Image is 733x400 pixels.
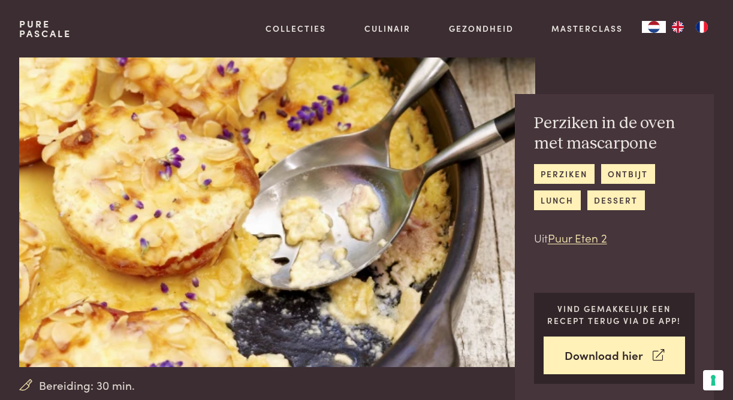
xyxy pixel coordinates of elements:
a: PurePascale [19,19,71,38]
a: Gezondheid [449,22,514,35]
img: Perziken in de oven met mascarpone [19,57,535,367]
a: FR [690,21,714,33]
a: NL [642,21,666,33]
a: Collecties [266,22,326,35]
aside: Language selected: Nederlands [642,21,714,33]
p: Uit [534,229,695,247]
button: Uw voorkeuren voor toestemming voor trackingtechnologieën [703,370,723,390]
a: ontbijt [601,164,655,184]
a: Masterclass [551,22,623,35]
a: Puur Eten 2 [548,229,607,246]
a: Download hier [544,337,686,374]
ul: Language list [666,21,714,33]
a: Culinair [364,22,411,35]
a: lunch [534,190,581,210]
div: Language [642,21,666,33]
h2: Perziken in de oven met mascarpone [534,113,695,154]
span: Bereiding: 30 min. [39,377,135,394]
p: Vind gemakkelijk een recept terug via de app! [544,302,686,327]
a: dessert [587,190,645,210]
a: EN [666,21,690,33]
a: perziken [534,164,595,184]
